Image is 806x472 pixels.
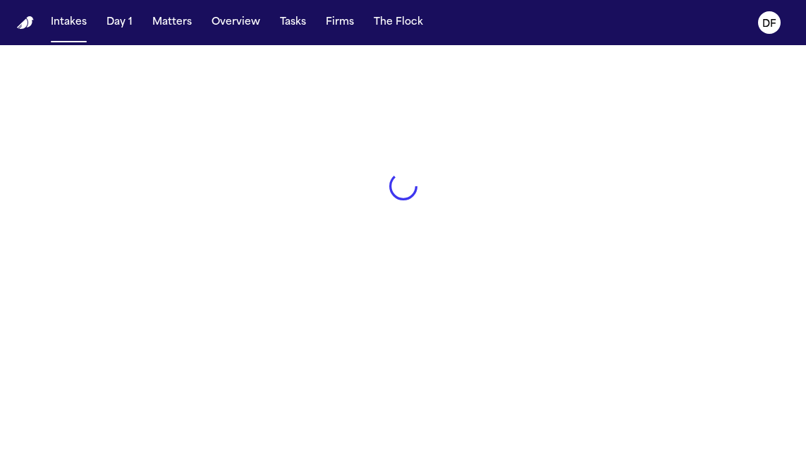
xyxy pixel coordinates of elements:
a: Home [17,16,34,30]
button: Day 1 [101,10,138,35]
img: Finch Logo [17,16,34,30]
button: Firms [320,10,360,35]
button: Overview [206,10,266,35]
button: Intakes [45,10,92,35]
button: The Flock [368,10,429,35]
button: Tasks [274,10,312,35]
button: Matters [147,10,197,35]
